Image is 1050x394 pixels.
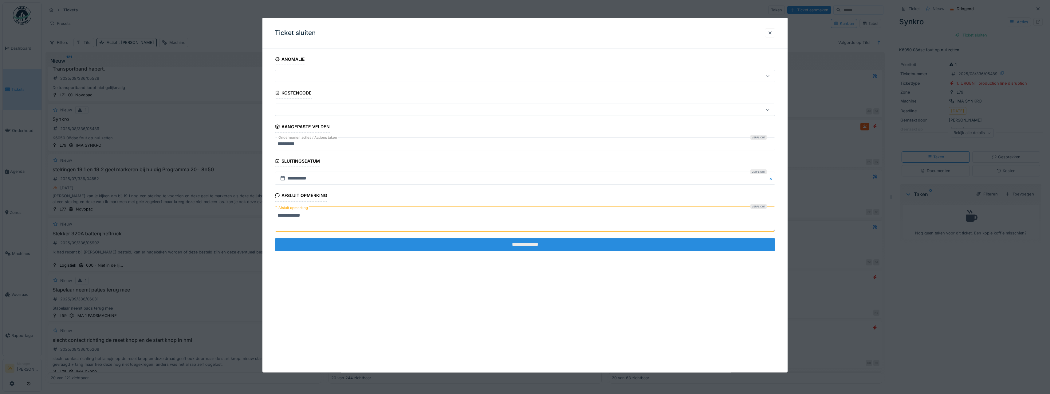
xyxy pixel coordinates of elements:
[769,172,775,185] button: Close
[277,135,338,140] label: Ondernomen acties / Actions taken
[277,204,309,211] label: Afsluit opmerking
[275,55,305,65] div: Anomalie
[275,29,316,37] h3: Ticket sluiten
[275,156,320,167] div: Sluitingsdatum
[275,191,327,201] div: Afsluit opmerking
[750,204,767,209] div: Verplicht
[275,88,312,99] div: Kostencode
[750,169,767,174] div: Verplicht
[750,135,767,140] div: Verplicht
[275,122,330,133] div: Aangepaste velden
